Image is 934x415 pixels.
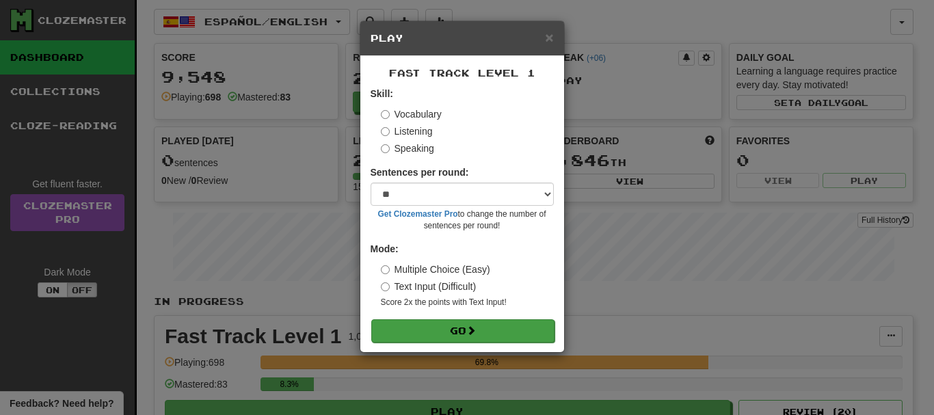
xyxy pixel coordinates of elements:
[371,319,555,343] button: Go
[381,110,390,119] input: Vocabulary
[381,265,390,274] input: Multiple Choice (Easy)
[381,280,477,293] label: Text Input (Difficult)
[371,88,393,99] strong: Skill:
[371,165,469,179] label: Sentences per round:
[371,209,554,232] small: to change the number of sentences per round!
[381,127,390,136] input: Listening
[381,144,390,153] input: Speaking
[389,67,535,79] span: Fast Track Level 1
[381,297,554,308] small: Score 2x the points with Text Input !
[378,209,458,219] a: Get Clozemaster Pro
[381,124,433,138] label: Listening
[371,243,399,254] strong: Mode:
[381,107,442,121] label: Vocabulary
[381,282,390,291] input: Text Input (Difficult)
[381,263,490,276] label: Multiple Choice (Easy)
[545,30,553,44] button: Close
[545,29,553,45] span: ×
[381,142,434,155] label: Speaking
[371,31,554,45] h5: Play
